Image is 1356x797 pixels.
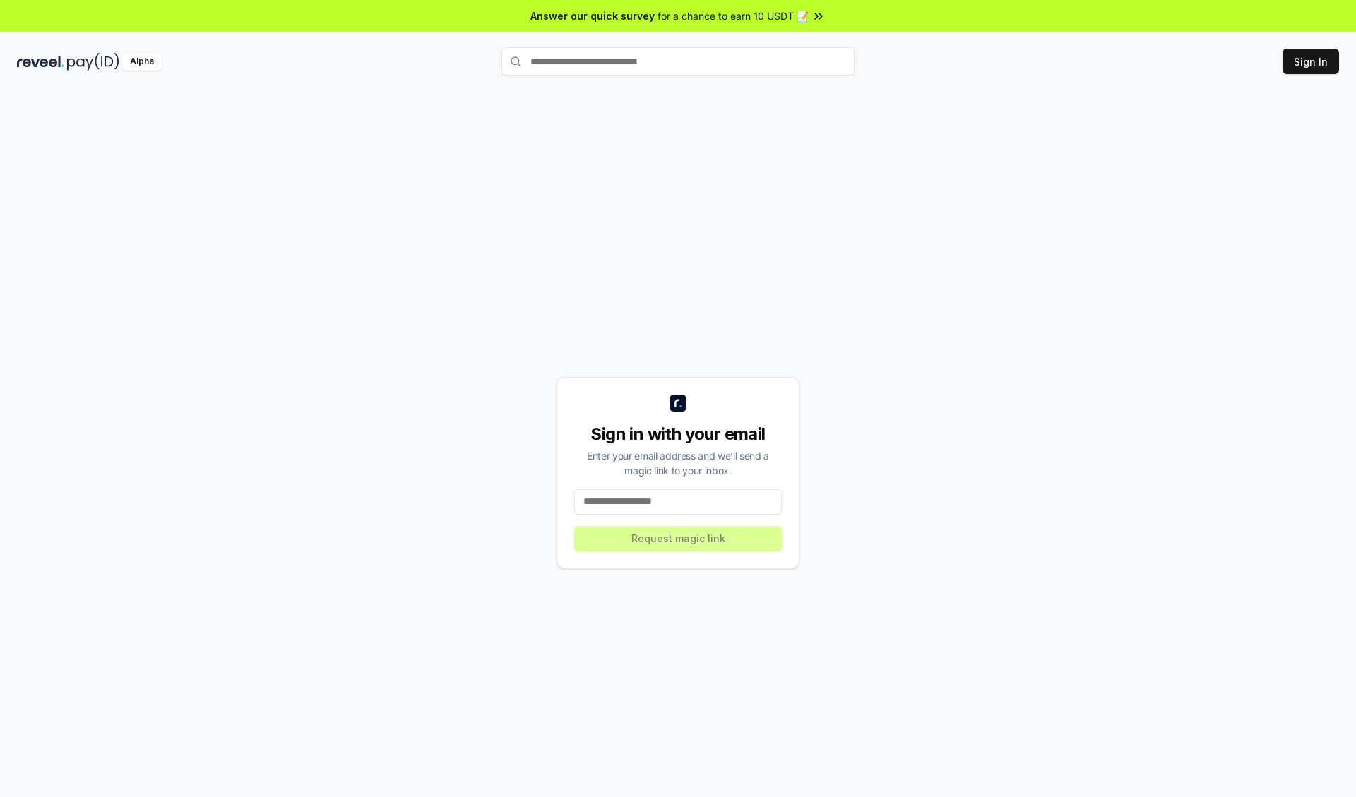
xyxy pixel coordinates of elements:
div: Enter your email address and we’ll send a magic link to your inbox. [574,448,782,478]
span: Answer our quick survey [530,8,655,23]
img: pay_id [67,53,119,71]
div: Alpha [122,53,162,71]
div: Sign in with your email [574,423,782,445]
span: for a chance to earn 10 USDT 📝 [658,8,809,23]
button: Sign In [1283,49,1339,74]
img: reveel_dark [17,53,64,71]
img: logo_small [670,395,686,412]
